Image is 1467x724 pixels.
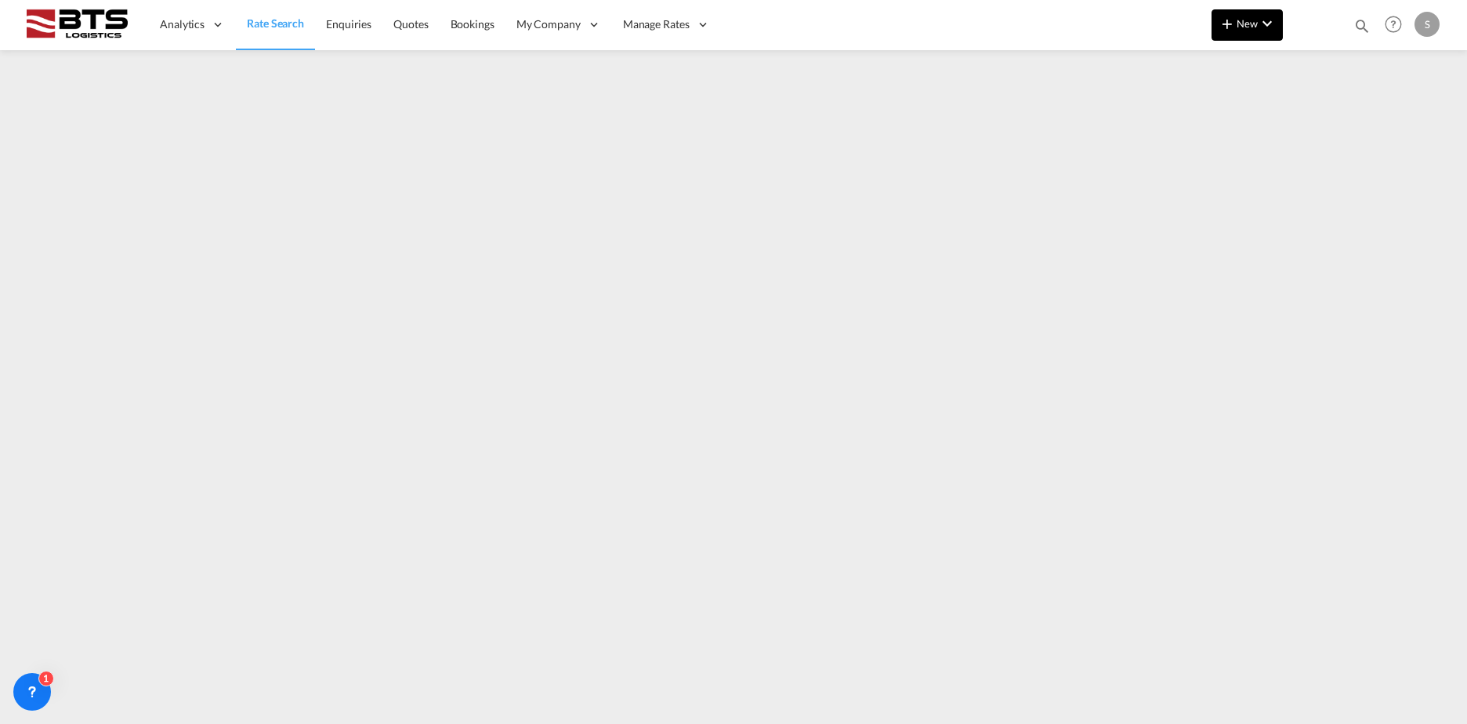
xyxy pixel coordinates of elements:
md-icon: icon-magnify [1353,17,1371,34]
span: Rate Search [247,16,304,30]
span: My Company [516,16,581,32]
div: icon-magnify [1353,17,1371,41]
span: Manage Rates [623,16,690,32]
md-icon: icon-plus 400-fg [1218,14,1237,33]
span: Enquiries [326,17,371,31]
button: icon-plus 400-fgNewicon-chevron-down [1212,9,1283,41]
div: Help [1380,11,1414,39]
img: cdcc71d0be7811ed9adfbf939d2aa0e8.png [24,7,129,42]
div: S [1414,12,1440,37]
span: New [1218,17,1277,30]
span: Quotes [393,17,428,31]
span: Bookings [451,17,494,31]
span: Analytics [160,16,205,32]
span: Help [1380,11,1407,38]
md-icon: icon-chevron-down [1258,14,1277,33]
